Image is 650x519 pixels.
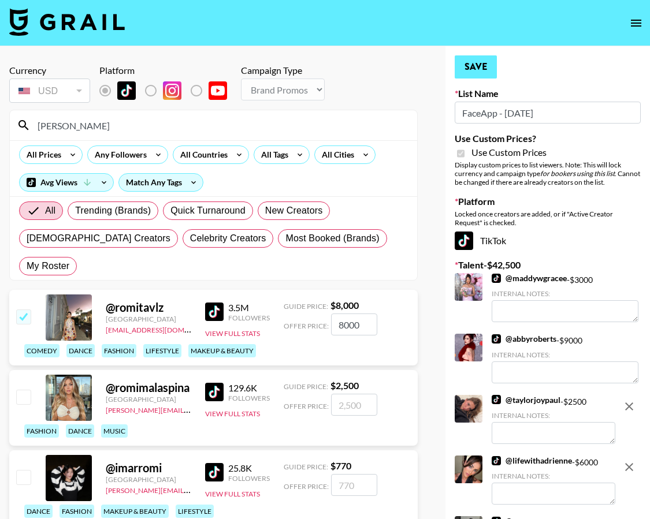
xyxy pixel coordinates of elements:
img: TikTok [492,274,501,283]
div: fashion [24,424,59,438]
span: Offer Price: [284,402,329,410]
div: All Prices [20,146,64,163]
div: List locked to TikTok. [99,79,236,103]
button: View Full Stats [205,329,260,338]
span: [DEMOGRAPHIC_DATA] Creators [27,232,170,245]
input: 2,500 [331,394,377,416]
div: dance [24,505,53,518]
strong: $ 2,500 [330,380,359,391]
div: Currency [9,65,90,76]
div: All Countries [173,146,230,163]
span: Use Custom Prices [471,147,547,158]
button: View Full Stats [205,490,260,498]
span: Guide Price: [284,382,328,391]
a: @taylorjoypaul [492,395,560,405]
img: TikTok [205,303,224,321]
div: @ romimalaspina [106,380,191,395]
img: TikTok [455,232,473,250]
div: lifestyle [143,344,181,357]
div: - $ 6000 [492,455,615,505]
div: [GEOGRAPHIC_DATA] [106,315,191,323]
div: All Tags [254,146,291,163]
div: music [101,424,128,438]
div: Internal Notes: [492,289,638,298]
img: TikTok [492,456,501,465]
div: 3.5M [228,302,270,313]
div: Internal Notes: [492,350,638,359]
input: Search by User Name [31,116,410,135]
div: Any Followers [88,146,149,163]
div: Display custom prices to list viewers. Note: This will lock currency and campaign type . Cannot b... [455,160,641,186]
div: - $ 9000 [492,334,638,383]
span: Quick Turnaround [170,204,246,218]
div: Followers [228,313,270,322]
div: Match Any Tags [119,174,203,191]
div: Currency is locked to USD [9,76,90,105]
div: Followers [228,474,270,483]
button: View Full Stats [205,409,260,418]
img: YouTube [209,81,227,100]
span: Trending (Brands) [75,204,151,218]
strong: $ 770 [330,460,351,471]
div: Avg Views [20,174,113,191]
a: @abbyroberts [492,334,556,344]
span: Celebrity Creators [190,232,266,245]
div: Followers [228,394,270,402]
div: makeup & beauty [188,344,256,357]
div: - $ 3000 [492,273,638,322]
div: Internal Notes: [492,472,615,480]
a: @maddywgracee [492,273,567,283]
div: Platform [99,65,236,76]
a: [PERSON_NAME][EMAIL_ADDRESS][DOMAIN_NAME] [106,484,277,495]
strong: $ 8,000 [330,300,359,311]
div: comedy [24,344,60,357]
span: Most Booked (Brands) [285,232,379,245]
div: @ imarromi [106,461,191,475]
span: Offer Price: [284,322,329,330]
img: TikTok [205,383,224,401]
div: - $ 2500 [492,395,615,444]
div: Internal Notes: [492,411,615,420]
div: fashion [102,344,136,357]
div: dance [66,424,94,438]
label: List Name [455,88,641,99]
div: lifestyle [176,505,214,518]
div: All Cities [315,146,356,163]
button: remove [618,395,641,418]
img: TikTok [492,334,501,343]
div: USD [12,81,88,101]
span: Guide Price: [284,302,328,311]
button: remove [618,455,641,479]
div: Campaign Type [241,65,325,76]
div: [GEOGRAPHIC_DATA] [106,475,191,484]
span: Guide Price: [284,462,328,471]
button: Save [455,55,497,79]
div: dance [66,344,95,357]
div: 25.8K [228,462,270,474]
div: [GEOGRAPHIC_DATA] [106,395,191,404]
div: @ romitavlz [106,300,191,315]
img: Instagram [163,81,181,100]
a: [EMAIL_ADDRESS][DOMAIN_NAME] [106,323,222,334]
span: Offer Price: [284,482,329,491]
label: Use Custom Prices? [455,133,641,144]
em: for bookers using this list [540,169,615,178]
img: TikTok [205,463,224,481]
img: TikTok [492,395,501,404]
label: Talent - $ 42,500 [455,259,641,271]
span: My Roster [27,259,69,273]
img: TikTok [117,81,136,100]
a: [PERSON_NAME][EMAIL_ADDRESS][DOMAIN_NAME] [106,404,277,415]
span: New Creators [265,204,323,218]
div: makeup & beauty [101,505,169,518]
div: fashion [60,505,94,518]
div: Locked once creators are added, or if "Active Creator Request" is checked. [455,210,641,227]
a: @lifewithadrienne [492,455,572,466]
input: 8,000 [331,313,377,335]
button: open drawer [625,12,648,35]
div: 129.6K [228,382,270,394]
div: TikTok [455,232,641,250]
img: Grail Talent [9,8,125,36]
label: Platform [455,196,641,207]
span: All [45,204,55,218]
